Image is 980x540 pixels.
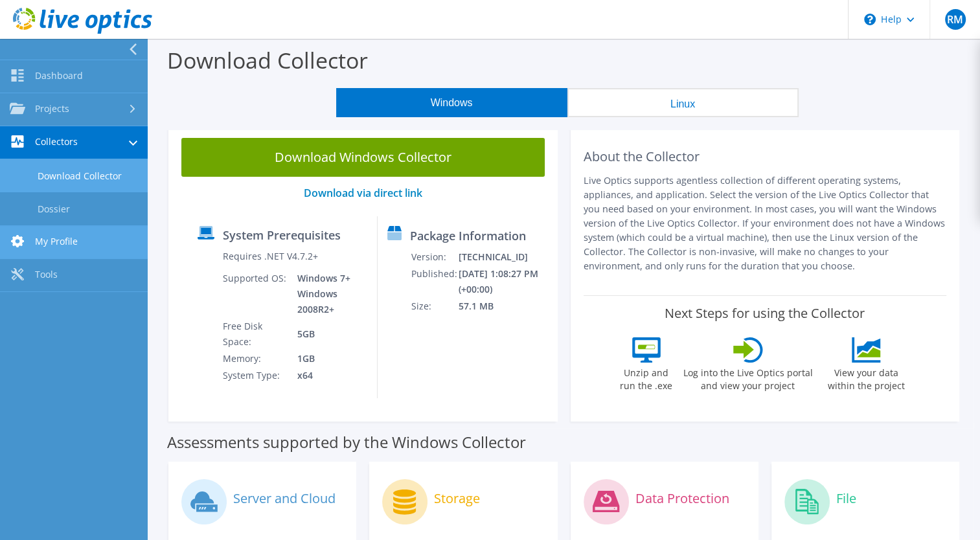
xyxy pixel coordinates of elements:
label: Requires .NET V4.7.2+ [223,250,318,263]
td: 1GB [288,350,367,367]
td: Published: [411,265,458,298]
td: Size: [411,298,458,315]
td: Free Disk Space: [222,318,288,350]
p: Live Optics supports agentless collection of different operating systems, appliances, and applica... [584,174,947,273]
label: Unzip and run the .exe [617,363,676,392]
a: Download via direct link [304,186,422,200]
td: System Type: [222,367,288,384]
h2: About the Collector [584,149,947,164]
button: Linux [567,88,799,117]
label: Server and Cloud [233,492,336,505]
label: View your data within the project [820,363,913,392]
td: Version: [411,249,458,265]
td: Supported OS: [222,270,288,318]
label: Package Information [410,229,526,242]
label: File [836,492,856,505]
label: Download Collector [167,45,368,75]
label: Data Protection [635,492,729,505]
label: Storage [434,492,480,505]
button: Windows [336,88,567,117]
svg: \n [864,14,876,25]
a: Download Windows Collector [181,138,545,177]
td: 5GB [288,318,367,350]
td: Memory: [222,350,288,367]
td: 57.1 MB [458,298,552,315]
label: System Prerequisites [223,229,341,242]
label: Next Steps for using the Collector [665,306,865,321]
span: RM [945,9,966,30]
td: Windows 7+ Windows 2008R2+ [288,270,367,318]
td: x64 [288,367,367,384]
label: Log into the Live Optics portal and view your project [683,363,814,392]
td: [TECHNICAL_ID] [458,249,552,265]
label: Assessments supported by the Windows Collector [167,436,526,449]
td: [DATE] 1:08:27 PM (+00:00) [458,265,552,298]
